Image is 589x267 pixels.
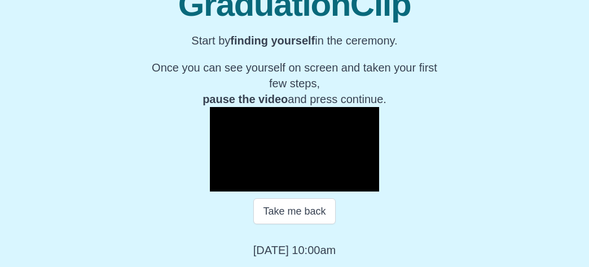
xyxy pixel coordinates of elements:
[147,33,442,48] p: Start by in the ceremony.
[253,198,335,224] button: Take me back
[210,107,379,192] div: Video Player
[230,34,315,47] b: finding yourself
[147,60,442,107] p: Once you can see yourself on screen and taken your first few steps, and press continue.
[253,242,336,258] p: [DATE] 10:00am
[203,93,288,105] b: pause the video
